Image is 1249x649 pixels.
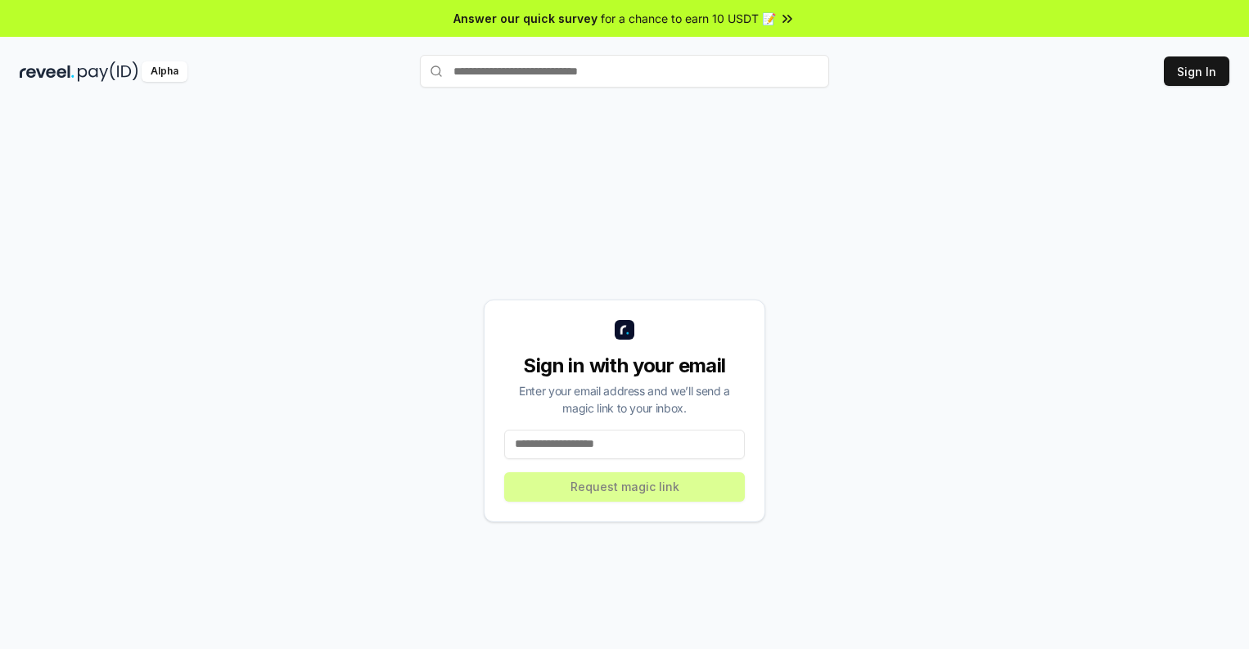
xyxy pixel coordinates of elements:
[78,61,138,82] img: pay_id
[20,61,74,82] img: reveel_dark
[453,10,597,27] span: Answer our quick survey
[142,61,187,82] div: Alpha
[504,353,745,379] div: Sign in with your email
[601,10,776,27] span: for a chance to earn 10 USDT 📝
[1164,56,1229,86] button: Sign In
[504,382,745,417] div: Enter your email address and we’ll send a magic link to your inbox.
[615,320,634,340] img: logo_small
